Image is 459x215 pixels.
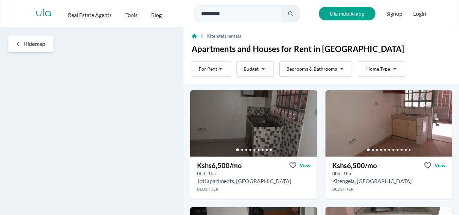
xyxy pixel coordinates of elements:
button: For Rent [192,61,231,77]
button: Tools [125,8,138,19]
a: Kshs6,500/moViewView property in detail0bd 1ba Kitengela, [GEOGRAPHIC_DATA]Bedsitter [325,157,452,199]
h2: Bedsitter for rent in Kitengela - Kshs 6,500/mo -Joti apartments, Kitengela, Kenya, Kajiado Count... [197,177,291,185]
button: Home Type [358,61,405,77]
img: Bedsitter for rent - Kshs 6,500/mo - in Kitengela around Joti apartments, Kitengela, Kenya, Kajia... [190,90,317,157]
h3: Kshs 6,500 /mo [332,161,377,170]
h4: Bedsitter [325,186,452,192]
nav: Main [68,8,175,19]
h5: 1 bathrooms [343,170,351,177]
h1: Apartments and Houses for Rent in [GEOGRAPHIC_DATA] [192,43,451,54]
h2: Bedsitter for rent in Kitengela - Kshs 6,500/mo -Nana Apartments, Kitengela, Kenya, Kajiado Count... [332,177,412,185]
a: Kshs6,500/moViewView property in detail0bd 1ba Joti apartments, [GEOGRAPHIC_DATA]Bedsitter [190,157,317,199]
a: ula [36,7,52,20]
button: Real Estate Agents [68,8,112,19]
img: Bedsitter for rent - Kshs 6,500/mo - in Kitengela Nana Apartments, Kitengela, Kenya, Kajiado Coun... [325,90,452,157]
button: Budget [236,61,274,77]
span: View [300,162,311,169]
h5: 0 bedrooms [197,170,205,177]
span: For Rent [199,66,217,72]
span: Budget [244,66,259,72]
h2: Blog [151,11,162,19]
span: Signup [386,7,402,20]
h5: 0 bedrooms [332,170,340,177]
span: Home Type [366,66,390,72]
h2: Real Estate Agents [68,11,112,19]
h3: Kshs 6,500 /mo [197,161,242,170]
span: Hide map [23,40,45,48]
span: Bedrooms & Bathrooms [286,66,337,72]
h5: 1 bathrooms [208,170,216,177]
a: Ula mobile app [319,7,375,20]
h2: Tools [125,11,138,19]
span: View [435,162,445,169]
span: Kitengela rentals [207,33,241,39]
button: Login [413,10,426,18]
h4: Bedsitter [190,186,317,192]
a: Blog [151,8,162,19]
button: Bedrooms & Bathrooms [279,61,352,77]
